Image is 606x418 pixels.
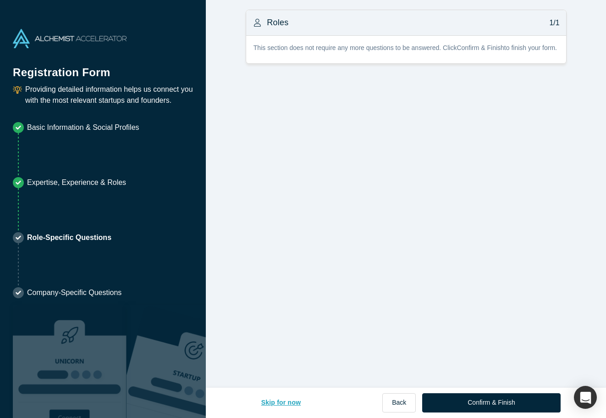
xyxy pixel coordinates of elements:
h1: Registration Form [13,55,193,81]
button: Skip for now [252,393,311,412]
p: 1/1 [545,17,560,28]
img: Alchemist Accelerator Logo [13,29,127,48]
p: Role-Specific Questions [27,232,111,243]
b: Confirm & Finish [457,44,504,51]
p: Expertise, Experience & Roles [27,177,126,188]
p: This section does not require any more questions to be answered. Click to finish your form. [253,43,559,53]
p: Company-Specific Questions [27,287,121,298]
h3: Roles [267,17,288,29]
button: Confirm & Finish [422,393,560,412]
button: Back [382,393,416,412]
p: Basic Information & Social Profiles [27,122,139,133]
p: Providing detailed information helps us connect you with the most relevant startups and founders. [25,84,193,106]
